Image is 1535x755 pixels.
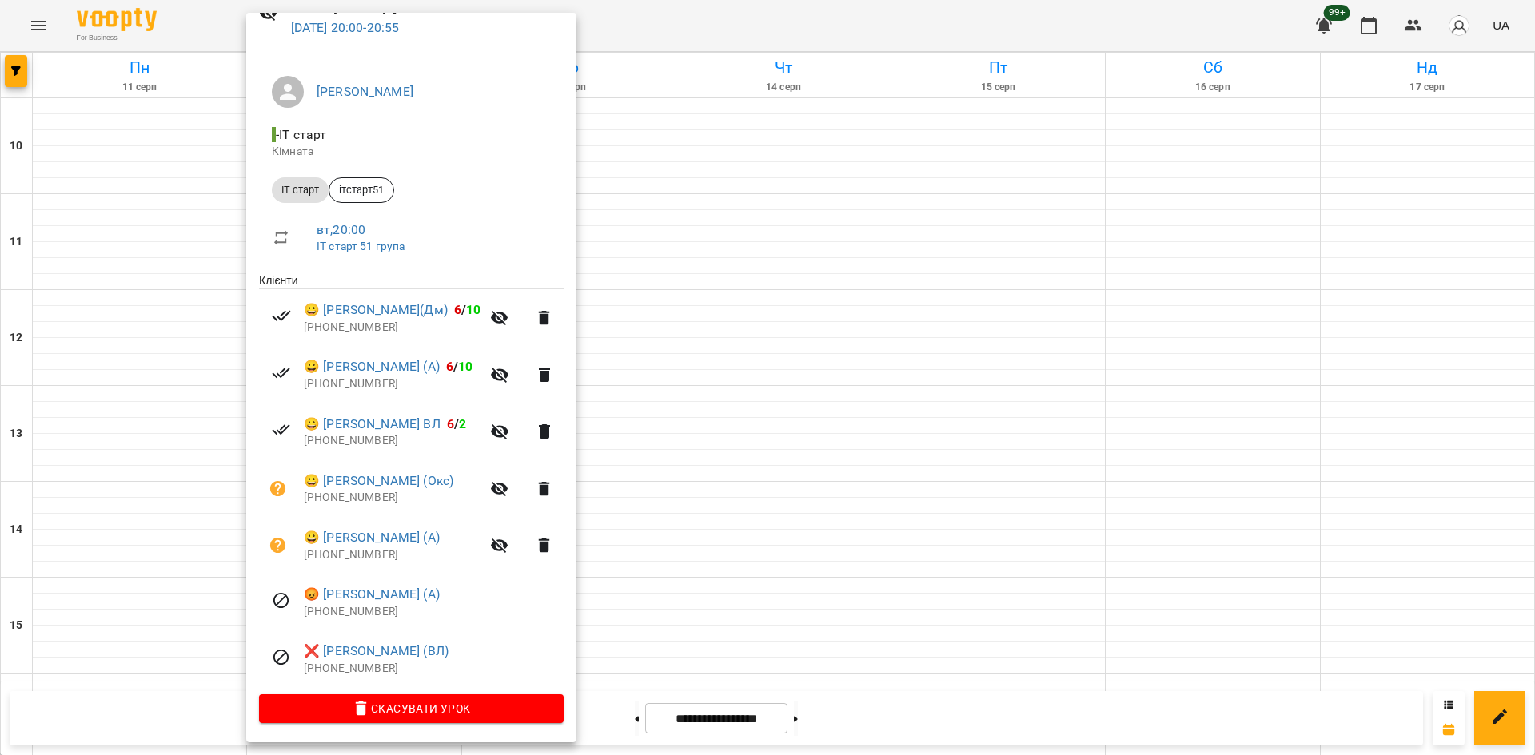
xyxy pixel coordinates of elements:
[259,272,564,694] ul: Клієнти
[272,648,291,667] svg: Візит скасовано
[304,642,449,661] a: ❌ [PERSON_NAME] (ВЛ)
[304,547,480,563] p: [PHONE_NUMBER]
[272,127,330,142] span: - ІТ старт
[272,364,291,383] svg: Візит сплачено
[447,416,454,431] span: 6
[304,528,440,547] a: 😀 [PERSON_NAME] (А)
[304,300,448,320] a: 😀 [PERSON_NAME](Дм)
[272,591,291,610] svg: Візит скасовано
[272,183,329,197] span: ІТ старт
[272,699,551,718] span: Скасувати Урок
[446,359,473,374] b: /
[304,376,480,392] p: [PHONE_NUMBER]
[329,177,394,203] div: ітстарт51
[291,20,400,35] a: [DATE] 20:00-20:55
[458,359,472,374] span: 10
[304,471,453,491] a: 😀 [PERSON_NAME] (Окс)
[304,661,564,677] p: [PHONE_NUMBER]
[304,604,564,620] p: [PHONE_NUMBER]
[304,320,480,336] p: [PHONE_NUMBER]
[329,183,393,197] span: ітстарт51
[259,527,297,565] button: Візит ще не сплачено. Додати оплату?
[304,585,440,604] a: 😡 [PERSON_NAME] (А)
[304,490,480,506] p: [PHONE_NUMBER]
[447,416,466,431] b: /
[446,359,453,374] span: 6
[272,306,291,325] svg: Візит сплачено
[454,302,481,317] b: /
[259,470,297,508] button: Візит ще не сплачено. Додати оплату?
[272,144,551,160] p: Кімната
[259,694,564,723] button: Скасувати Урок
[304,433,480,449] p: [PHONE_NUMBER]
[459,416,466,431] span: 2
[304,415,441,434] a: 😀 [PERSON_NAME] ВЛ
[317,240,405,252] a: ІТ старт 51 група
[454,302,461,317] span: 6
[304,357,440,376] a: 😀 [PERSON_NAME] (А)
[466,302,480,317] span: 10
[272,420,291,439] svg: Візит сплачено
[317,222,365,237] a: вт , 20:00
[317,84,413,99] a: [PERSON_NAME]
